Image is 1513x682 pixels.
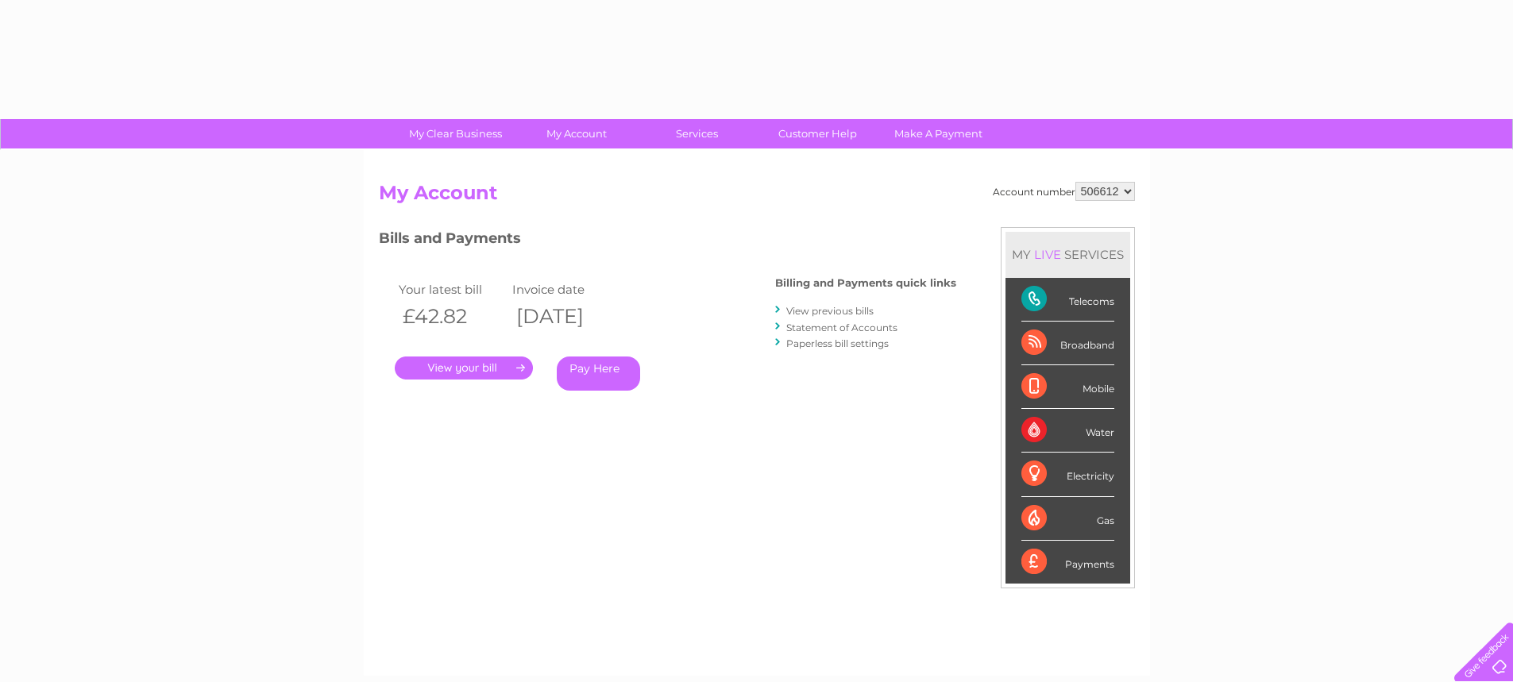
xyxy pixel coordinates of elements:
[395,300,509,333] th: £42.82
[786,322,897,333] a: Statement of Accounts
[379,182,1135,212] h2: My Account
[786,305,874,317] a: View previous bills
[508,300,623,333] th: [DATE]
[1021,409,1114,453] div: Water
[1021,453,1114,496] div: Electricity
[1021,365,1114,409] div: Mobile
[395,279,509,300] td: Your latest bill
[1021,541,1114,584] div: Payments
[752,119,883,148] a: Customer Help
[786,337,889,349] a: Paperless bill settings
[873,119,1004,148] a: Make A Payment
[395,356,533,380] a: .
[631,119,762,148] a: Services
[511,119,642,148] a: My Account
[508,279,623,300] td: Invoice date
[1021,278,1114,322] div: Telecoms
[390,119,521,148] a: My Clear Business
[993,182,1135,201] div: Account number
[1031,247,1064,262] div: LIVE
[1021,322,1114,365] div: Broadband
[775,277,956,289] h4: Billing and Payments quick links
[557,356,640,391] a: Pay Here
[1021,497,1114,541] div: Gas
[379,227,956,255] h3: Bills and Payments
[1005,232,1130,277] div: MY SERVICES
